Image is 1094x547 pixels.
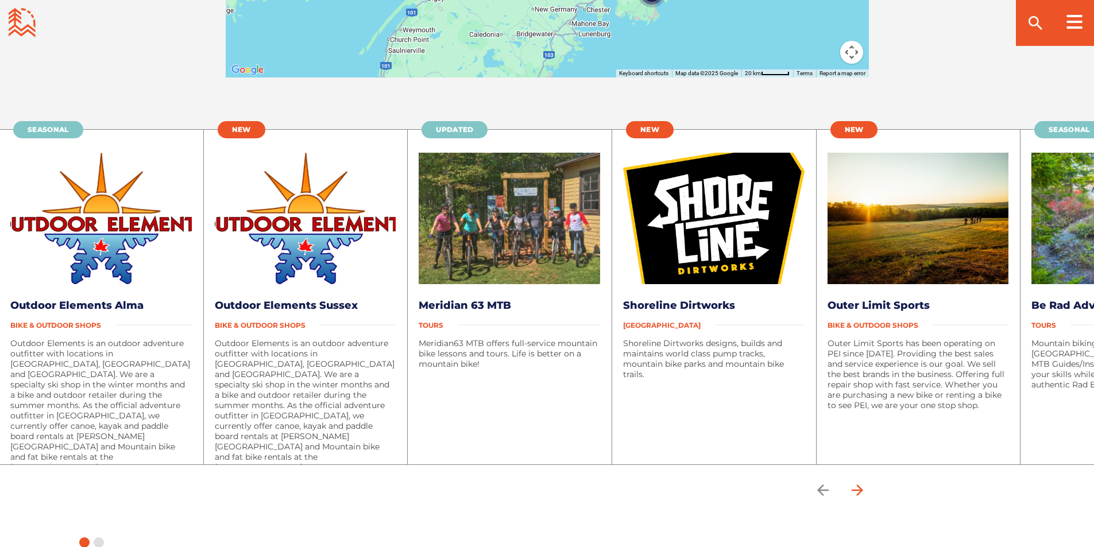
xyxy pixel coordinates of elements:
a: New [218,121,265,138]
ion-icon: search [1026,14,1045,32]
a: New [626,121,674,138]
p: Outer Limit Sports has been operating on PEI since [DATE]. Providing the best sales and service e... [828,338,1009,410]
span: Updated [436,125,473,134]
span: New [640,125,659,134]
a: Open this area in Google Maps (opens a new window) [229,63,266,77]
a: Outdoor Elements Alma [10,299,144,312]
a: Report a map error [819,70,865,76]
a: Meridian 63 MTB [419,299,511,312]
ion-icon: arrow back [814,482,832,499]
img: Google [229,63,266,77]
a: Seasonal [13,121,83,138]
span: Bike & Outdoor Shops [10,321,115,329]
span: Map data ©2025 Google [675,70,738,76]
button: Map Scale: 20 km per 46 pixels [741,69,793,77]
a: Updated [422,121,488,138]
span: Tours [419,321,458,329]
span: Bike & Outdoor Shops [828,321,933,329]
ion-icon: arrow forward [849,482,866,499]
span: Seasonal [28,125,68,134]
a: Shoreline Dirtworks [623,299,735,312]
span: Seasonal [1049,125,1089,134]
a: Outdoor Elements Sussex [215,299,358,312]
span: New [845,125,864,134]
p: Outdoor Elements is an outdoor adventure outfitter with locations in [GEOGRAPHIC_DATA], [GEOGRAPH... [10,338,192,472]
p: Meridian63 MTB offers full-service mountain bike lessons and tours. Life is better on a mountain ... [419,338,600,369]
span: Bike & Outdoor Shops [215,321,320,329]
p: Outdoor Elements is an outdoor adventure outfitter with locations in [GEOGRAPHIC_DATA], [GEOGRAPH... [215,338,396,472]
a: Terms (opens in new tab) [797,70,813,76]
button: Map camera controls [840,41,863,64]
a: Outer Limit Sports [828,299,930,312]
span: New [232,125,251,134]
p: Shoreline Dirtworks designs, builds and maintains world class pump tracks, mountain bike parks an... [623,338,805,379]
span: Tours [1031,321,1070,329]
button: Keyboard shortcuts [619,69,668,77]
a: New [830,121,878,138]
span: [GEOGRAPHIC_DATA] [623,321,715,329]
span: 20 km [745,70,761,76]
